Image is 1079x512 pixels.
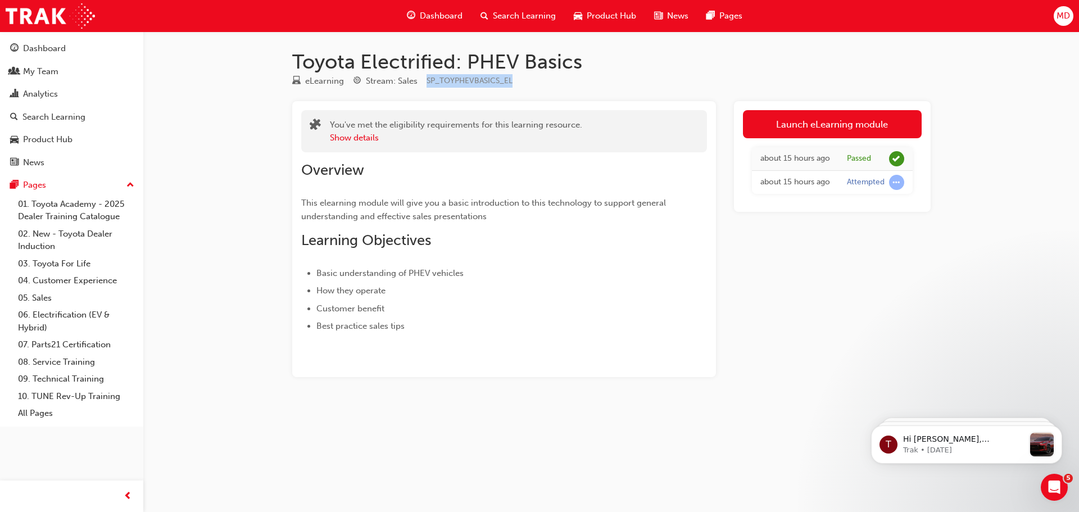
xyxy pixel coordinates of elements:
[10,135,19,145] span: car-icon
[760,152,830,165] div: Wed Aug 27 2025 17:43:49 GMT+0800 (Australian Western Standard Time)
[4,84,139,105] a: Analytics
[4,36,139,175] button: DashboardMy TeamAnalyticsSearch LearningProduct HubNews
[13,255,139,273] a: 03. Toyota For Life
[292,76,301,87] span: learningResourceType_ELEARNING-icon
[1057,10,1070,22] span: MD
[743,110,922,138] a: Launch eLearning module
[13,272,139,289] a: 04. Customer Experience
[4,175,139,196] button: Pages
[23,156,44,169] div: News
[23,42,66,55] div: Dashboard
[292,49,931,74] h1: Toyota Electrified: PHEV Basics
[4,129,139,150] a: Product Hub
[10,158,19,168] span: news-icon
[472,4,565,28] a: search-iconSearch Learning
[330,119,582,144] div: You've met the eligibility requirements for this learning resource.
[574,9,582,23] span: car-icon
[301,232,431,249] span: Learning Objectives
[353,74,418,88] div: Stream
[4,152,139,173] a: News
[330,132,379,144] button: Show details
[316,268,464,278] span: Basic understanding of PHEV vehicles
[310,120,321,133] span: puzzle-icon
[493,10,556,22] span: Search Learning
[398,4,472,28] a: guage-iconDashboard
[889,151,904,166] span: learningRecordVerb_PASS-icon
[23,65,58,78] div: My Team
[316,303,384,314] span: Customer benefit
[760,176,830,189] div: Wed Aug 27 2025 17:37:23 GMT+0800 (Australian Western Standard Time)
[13,405,139,422] a: All Pages
[427,76,513,85] span: Learning resource code
[480,9,488,23] span: search-icon
[13,196,139,225] a: 01. Toyota Academy - 2025 Dealer Training Catalogue
[654,9,663,23] span: news-icon
[847,153,871,164] div: Passed
[847,177,885,188] div: Attempted
[4,107,139,128] a: Search Learning
[10,89,19,99] span: chart-icon
[10,67,19,77] span: people-icon
[126,178,134,193] span: up-icon
[292,74,344,88] div: Type
[124,490,132,504] span: prev-icon
[667,10,688,22] span: News
[4,61,139,82] a: My Team
[889,175,904,190] span: learningRecordVerb_ATTEMPT-icon
[565,4,645,28] a: car-iconProduct Hub
[1054,6,1073,26] button: MD
[645,4,697,28] a: news-iconNews
[1064,474,1073,483] span: 5
[719,10,742,22] span: Pages
[366,75,418,88] div: Stream: Sales
[316,286,386,296] span: How they operate
[697,4,751,28] a: pages-iconPages
[13,388,139,405] a: 10. TUNE Rev-Up Training
[23,133,72,146] div: Product Hub
[6,3,95,29] img: Trak
[1041,474,1068,501] iframe: Intercom live chat
[10,180,19,191] span: pages-icon
[22,111,85,124] div: Search Learning
[305,75,344,88] div: eLearning
[301,198,668,221] span: This elearning module will give you a basic introduction to this technology to support general un...
[13,289,139,307] a: 05. Sales
[854,403,1079,482] iframe: Intercom notifications message
[316,321,405,331] span: Best practice sales tips
[407,9,415,23] span: guage-icon
[23,179,46,192] div: Pages
[10,112,18,123] span: search-icon
[13,370,139,388] a: 09. Technical Training
[4,38,139,59] a: Dashboard
[420,10,463,22] span: Dashboard
[10,44,19,54] span: guage-icon
[301,161,364,179] span: Overview
[706,9,715,23] span: pages-icon
[587,10,636,22] span: Product Hub
[353,76,361,87] span: target-icon
[13,336,139,354] a: 07. Parts21 Certification
[23,88,58,101] div: Analytics
[13,354,139,371] a: 08. Service Training
[13,306,139,336] a: 06. Electrification (EV & Hybrid)
[13,225,139,255] a: 02. New - Toyota Dealer Induction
